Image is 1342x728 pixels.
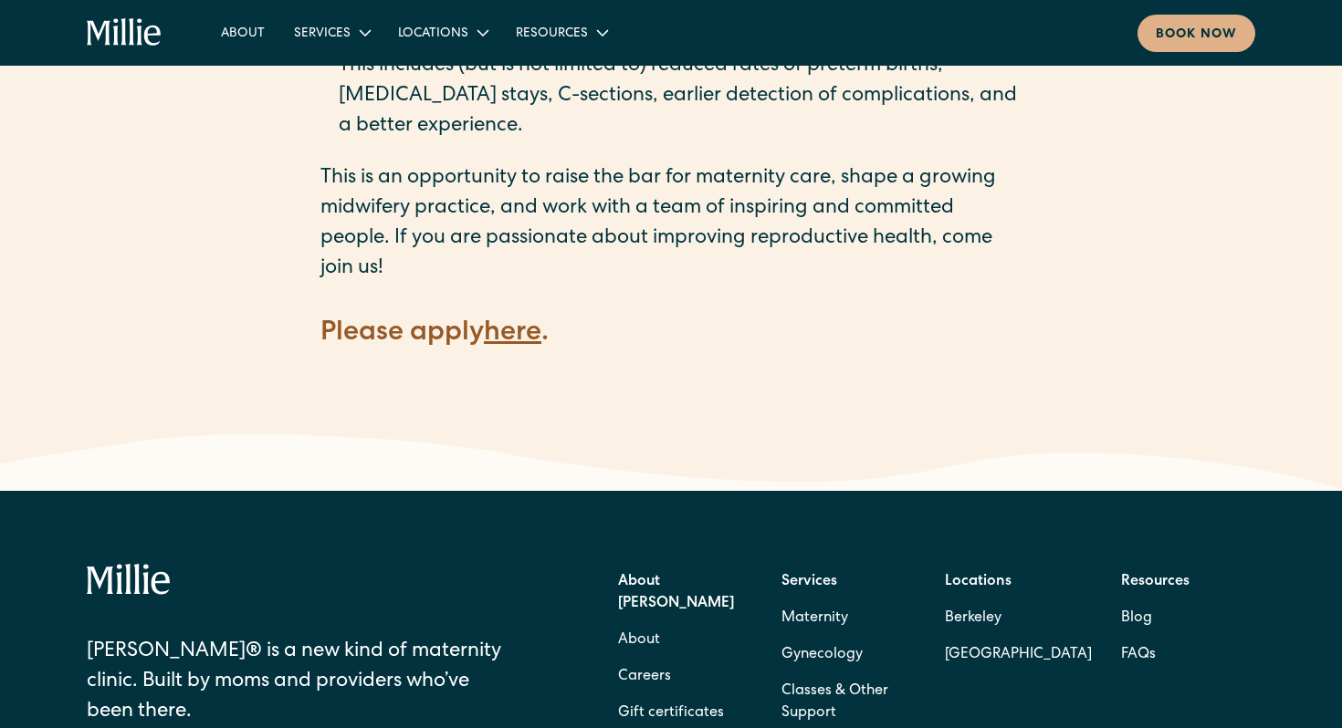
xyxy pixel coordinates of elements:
[618,659,671,695] a: Careers
[781,575,837,589] strong: Services
[501,17,621,47] div: Resources
[945,575,1012,589] strong: Locations
[541,320,549,348] strong: .
[294,25,351,44] div: Services
[1121,637,1156,673] a: FAQs
[279,17,383,47] div: Services
[339,22,1022,142] li: Experience a healthier pregnancy, birth, and [MEDICAL_DATA] journey. This includes (but is not li...
[618,575,734,611] strong: About [PERSON_NAME]
[206,17,279,47] a: About
[87,18,163,47] a: home
[618,622,660,659] a: About
[1121,575,1190,589] strong: Resources
[398,25,468,44] div: Locations
[484,320,541,348] a: here
[383,17,501,47] div: Locations
[516,25,588,44] div: Resources
[945,600,1092,637] a: Berkeley
[320,285,1022,315] p: ‍
[320,353,1022,383] p: ‍
[1156,26,1237,45] div: Book now
[781,600,848,637] a: Maternity
[320,320,484,348] strong: Please apply
[1138,15,1255,52] a: Book now
[320,164,1022,285] p: This is an opportunity to raise the bar for maternity care, shape a growing midwifery practice, a...
[87,638,517,728] div: [PERSON_NAME]® is a new kind of maternity clinic. Built by moms and providers who’ve been there.
[781,637,863,673] a: Gynecology
[945,637,1092,673] a: [GEOGRAPHIC_DATA]
[1121,600,1152,637] a: Blog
